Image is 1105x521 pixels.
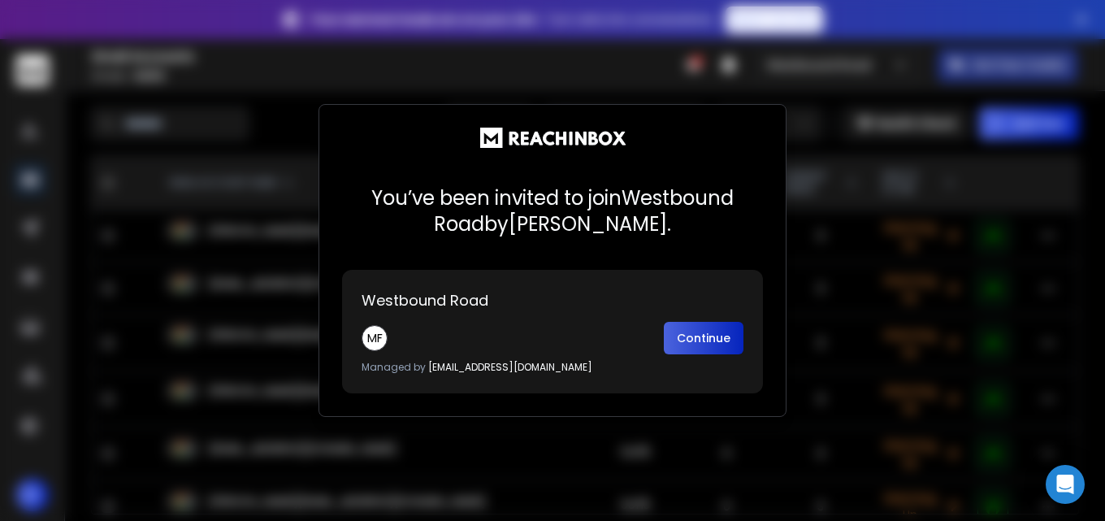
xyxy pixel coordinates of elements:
[362,325,388,351] div: MF
[1046,465,1085,504] div: Open Intercom Messenger
[342,185,763,237] p: You’ve been invited to join Westbound Road by [PERSON_NAME] .
[362,289,743,312] p: Westbound Road
[362,360,426,374] span: Managed by
[362,361,743,374] p: [EMAIL_ADDRESS][DOMAIN_NAME]
[664,322,743,354] button: Continue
